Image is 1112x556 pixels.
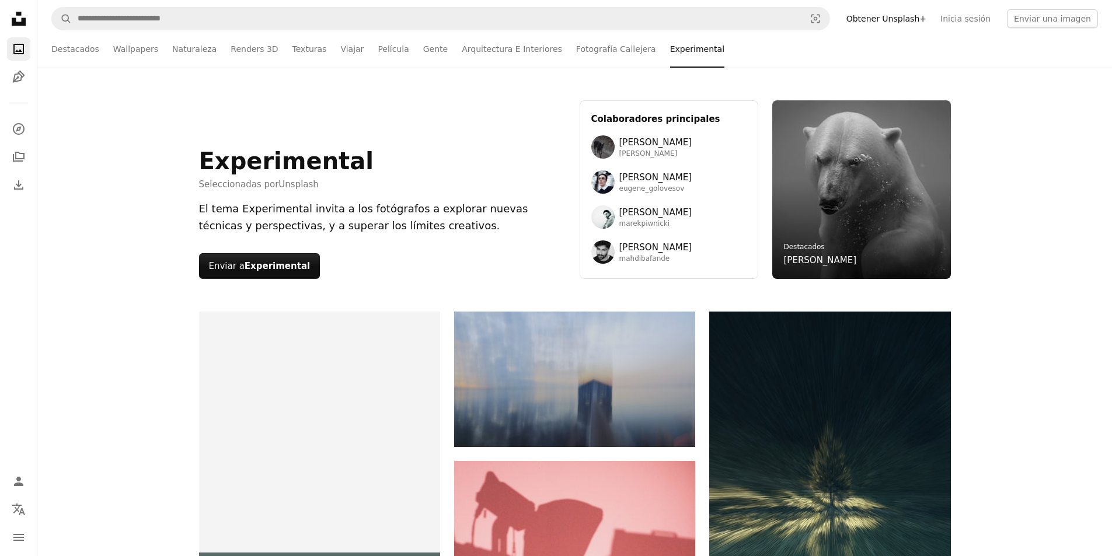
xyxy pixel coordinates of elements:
[591,135,747,159] a: Avatar del usuario Wolfgang Hasselmann[PERSON_NAME][PERSON_NAME]
[7,470,30,493] a: Iniciar sesión / Registrarse
[199,177,374,191] span: Seleccionadas por
[278,179,319,190] a: Unsplash
[7,498,30,521] button: Idioma
[933,9,998,28] a: Inicia sesión
[51,7,830,30] form: Encuentra imágenes en todo el sitio
[113,30,158,68] a: Wallpapers
[1007,9,1098,28] button: Enviar una imagen
[52,8,72,30] button: Buscar en Unsplash
[591,170,615,194] img: Avatar del usuario Eugene Golovesov
[292,30,327,68] a: Texturas
[454,374,695,384] a: Edificio abstracto reflejado en el agua al atardecer
[199,147,374,175] h1: Experimental
[591,112,747,126] h3: Colaboradores principales
[172,30,217,68] a: Naturaleza
[454,312,695,447] img: Edificio abstracto reflejado en el agua al atardecer
[7,173,30,197] a: Historial de descargas
[619,184,692,194] span: eugene_golovesov
[7,117,30,141] a: Explorar
[199,201,566,235] div: El tema Experimental invita a los fotógrafos a explorar nuevas técnicas y perspectivas, y a super...
[7,37,30,61] a: Fotos
[591,240,747,264] a: Avatar del usuario Mahdi Bafande[PERSON_NAME]mahdibafande
[619,170,692,184] span: [PERSON_NAME]
[619,149,692,159] span: [PERSON_NAME]
[245,261,310,271] strong: Experimental
[462,30,562,68] a: Arquitectura E Interiores
[709,488,950,498] a: Un solo árbol en un campo con rayos de luz.
[591,205,747,229] a: Avatar del usuario Marek Piwnicki[PERSON_NAME]marekpiwnicki
[591,135,615,159] img: Avatar del usuario Wolfgang Hasselmann
[784,253,857,267] a: [PERSON_NAME]
[378,30,409,68] a: Película
[784,243,825,251] a: Destacados
[839,9,933,28] a: Obtener Unsplash+
[591,240,615,264] img: Avatar del usuario Mahdi Bafande
[199,253,320,279] button: Enviar aExperimental
[619,205,692,219] span: [PERSON_NAME]
[7,526,30,549] button: Menú
[51,30,99,68] a: Destacados
[619,135,692,149] span: [PERSON_NAME]
[423,30,448,68] a: Gente
[7,145,30,169] a: Colecciones
[619,240,692,254] span: [PERSON_NAME]
[619,254,692,264] span: mahdibafande
[801,8,829,30] button: Búsqueda visual
[591,205,615,229] img: Avatar del usuario Marek Piwnicki
[619,219,692,229] span: marekpiwnicki
[7,65,30,89] a: Ilustraciones
[340,30,364,68] a: Viajar
[576,30,656,68] a: Fotografía Callejera
[231,30,278,68] a: Renders 3D
[591,170,747,194] a: Avatar del usuario Eugene Golovesov[PERSON_NAME]eugene_golovesov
